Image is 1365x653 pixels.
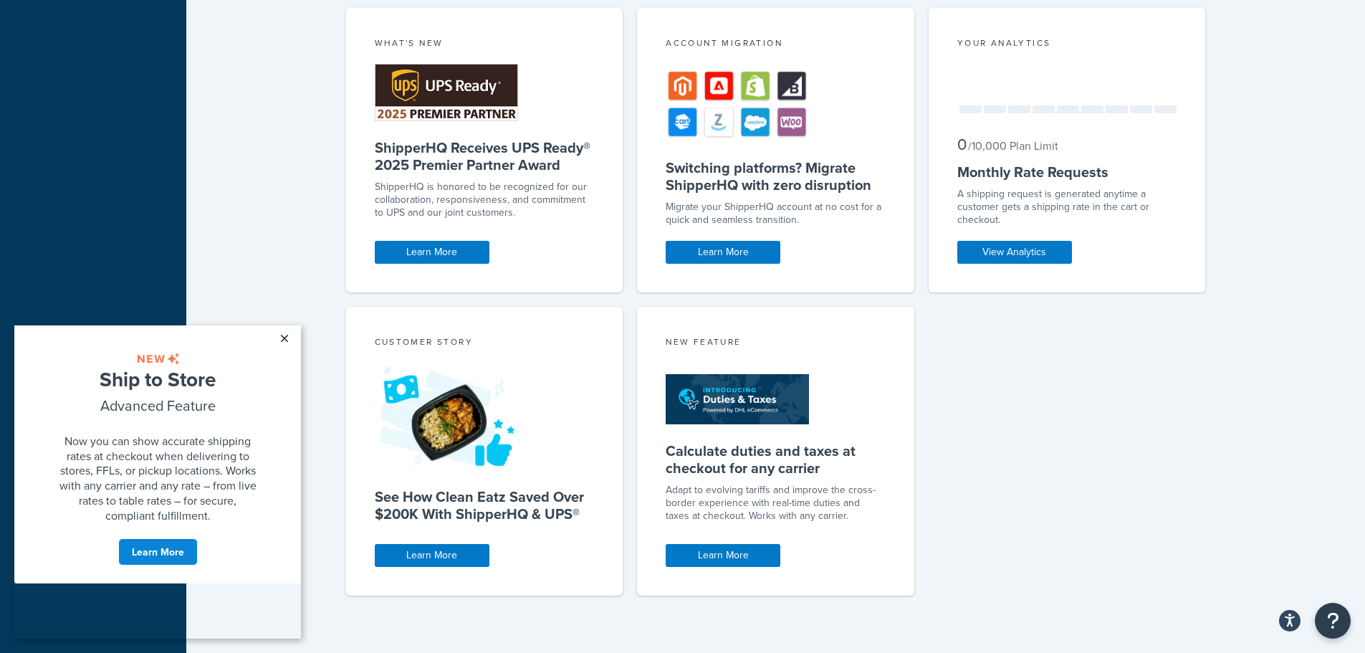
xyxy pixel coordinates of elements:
p: Adapt to evolving tariffs and improve the cross-border experience with real-time duties and taxes... [666,484,886,523]
h5: Monthly Rate Requests [957,163,1177,181]
a: View Analytics [957,241,1072,264]
span: Ship to Store [85,39,201,68]
span: Advanced Feature [86,70,201,90]
div: New Feature [666,335,886,352]
div: A shipping request is generated anytime a customer gets a shipping rate in the cart or checkout. [957,188,1177,227]
a: Learn More [375,241,489,264]
div: Your Analytics [957,37,1177,53]
h5: Switching platforms? Migrate ShipperHQ with zero disruption [666,159,886,194]
span: 0 [957,133,967,156]
button: Open Resource Center [1315,603,1351,639]
a: Learn More [104,213,183,240]
a: Learn More [666,544,780,567]
p: ShipperHQ is honored to be recognized for our collaboration, responsiveness, and commitment to UP... [375,181,595,219]
a: Learn More [666,241,780,264]
h5: See How Clean Eatz Saved Over $200K With ShipperHQ & UPS® [375,488,595,523]
div: Migrate your ShipperHQ account at no cost for a quick and seamless transition. [666,201,886,227]
div: Account Migration [666,37,886,53]
span: Now you can show accurate shipping rates at checkout when delivering to stores, FFLs, or pickup l... [45,108,242,198]
div: Customer Story [375,335,595,352]
h5: ShipperHQ Receives UPS Ready® 2025 Premier Partner Award [375,139,595,173]
small: / 10,000 Plan Limit [968,138,1058,154]
a: Learn More [375,544,489,567]
div: What's New [375,37,595,53]
h5: Calculate duties and taxes at checkout for any carrier [666,442,886,477]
